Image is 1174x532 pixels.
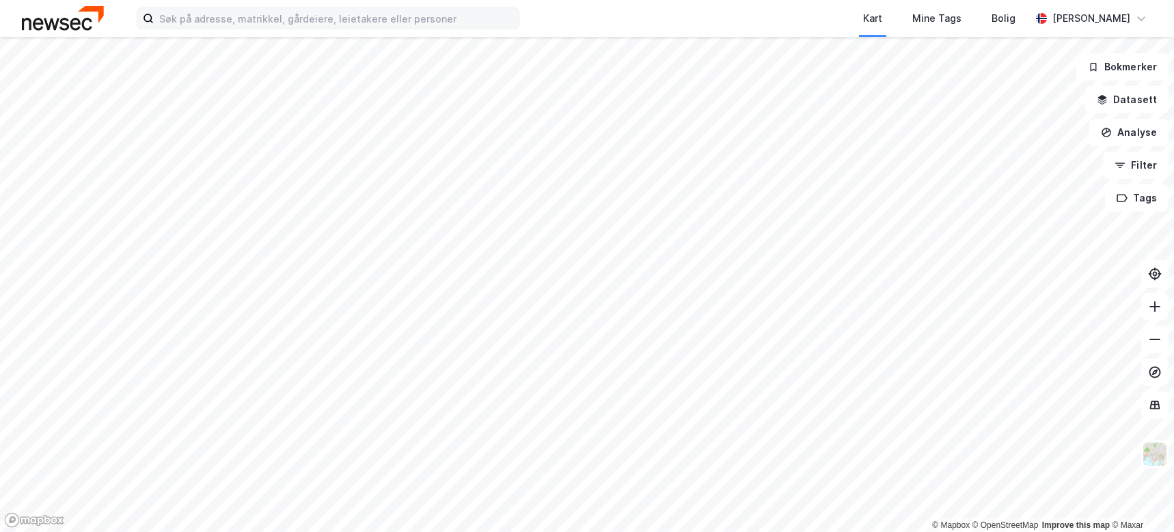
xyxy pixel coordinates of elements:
button: Filter [1103,152,1169,179]
a: Mapbox [932,520,970,530]
img: newsec-logo.f6e21ccffca1b3a03d2d.png [22,6,104,30]
input: Søk på adresse, matrikkel, gårdeiere, leietakere eller personer [154,8,519,29]
button: Analyse [1089,119,1169,146]
div: Kart [863,10,882,27]
a: Mapbox homepage [4,512,64,528]
div: Mine Tags [912,10,961,27]
button: Datasett [1085,86,1169,113]
button: Tags [1105,184,1169,212]
div: Bolig [992,10,1015,27]
button: Bokmerker [1076,53,1169,81]
a: Improve this map [1042,520,1110,530]
img: Z [1142,441,1168,467]
div: [PERSON_NAME] [1052,10,1130,27]
a: OpenStreetMap [972,520,1039,530]
iframe: Chat Widget [1106,466,1174,532]
div: Kontrollprogram for chat [1106,466,1174,532]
